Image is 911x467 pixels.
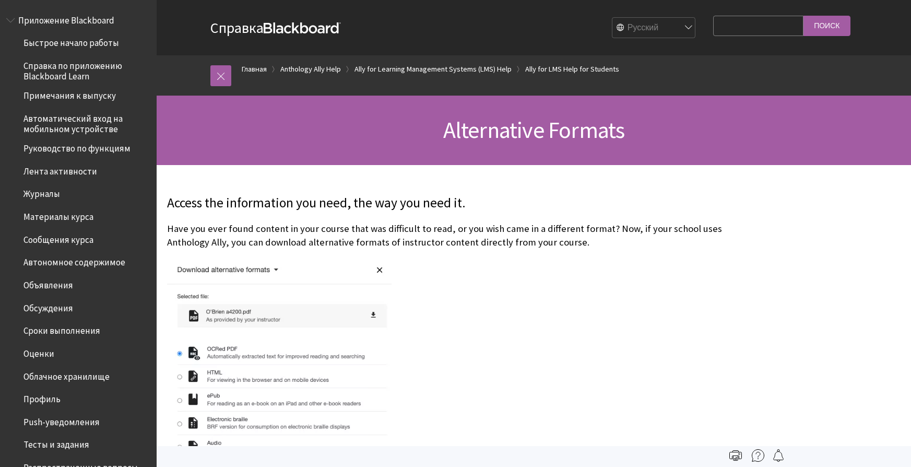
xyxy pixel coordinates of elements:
span: Быстрое начало работы [23,34,119,49]
span: Оценки [23,345,54,359]
span: Alternative Formats [443,115,625,144]
a: Ally for LMS Help for Students [525,63,619,76]
span: Обсуждения [23,299,73,313]
a: Главная [242,63,267,76]
span: Сообщения курса [23,231,93,245]
img: More help [752,449,764,462]
span: Автономное содержимое [23,254,125,268]
p: Have you ever found content in your course that was difficult to read, or you wish came in a diff... [167,222,746,249]
strong: Blackboard [264,22,341,33]
span: Лента активности [23,162,97,177]
select: Site Language Selector [612,18,696,39]
input: Поиск [803,16,850,36]
span: Приложение Blackboard [18,11,114,26]
img: Follow this page [772,449,785,462]
span: Руководство по функциям [23,139,131,154]
img: Print [729,449,742,462]
span: Сроки выполнения [23,322,100,336]
a: Ally for Learning Management Systems (LMS) Help [354,63,512,76]
a: Anthology Ally Help [280,63,341,76]
span: Профиль [23,390,61,404]
a: СправкаBlackboard [210,18,341,37]
span: Справка по приложению Blackboard Learn [23,57,149,81]
span: Push-уведомления [23,413,100,427]
span: Примечания к выпуску [23,87,116,101]
span: Материалы курса [23,208,93,222]
span: Тесты и задания [23,436,89,450]
p: Access the information you need, the way you need it. [167,194,746,213]
span: Журналы [23,185,60,200]
span: Автоматический вход на мобильном устройстве [23,110,149,134]
span: Облачное хранилище [23,368,110,382]
span: Объявления [23,276,73,290]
